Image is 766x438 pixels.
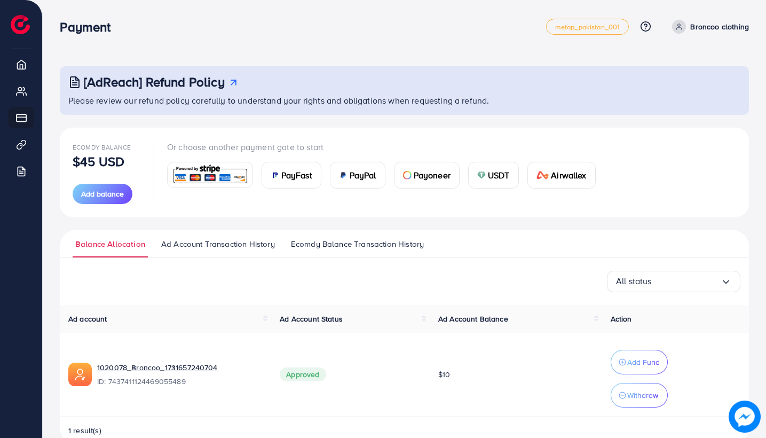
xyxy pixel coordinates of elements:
[668,20,749,34] a: Broncoo clothing
[97,362,263,373] a: 1020078_Broncoo_1731657240704
[414,169,451,182] span: Payoneer
[84,74,225,90] h3: [AdReach] Refund Policy
[690,20,749,33] p: Broncoo clothing
[607,271,740,292] div: Search for option
[555,24,620,30] span: metap_pakistan_001
[171,163,249,186] img: card
[536,171,549,179] img: card
[97,362,263,387] div: <span class='underline'>1020078_Broncoo_1731657240704</span></br>7437411124469055489
[546,19,629,35] a: metap_pakistan_001
[611,383,668,408] button: Withdraw
[627,389,658,402] p: Withdraw
[60,19,119,35] h3: Payment
[167,162,253,188] a: card
[477,171,486,179] img: card
[281,169,312,182] span: PayFast
[527,162,596,189] a: cardAirwallex
[68,314,107,324] span: Ad account
[627,356,660,369] p: Add Fund
[468,162,519,189] a: cardUSDT
[616,273,652,290] span: All status
[167,140,604,153] p: Or choose another payment gate to start
[81,189,124,199] span: Add balance
[262,162,321,189] a: cardPayFast
[161,238,275,250] span: Ad Account Transaction History
[611,350,668,374] button: Add Fund
[75,238,145,250] span: Balance Allocation
[280,367,326,381] span: Approved
[73,143,131,152] span: Ecomdy Balance
[73,184,132,204] button: Add balance
[11,15,30,34] img: logo
[438,314,508,324] span: Ad Account Balance
[280,314,343,324] span: Ad Account Status
[68,363,92,386] img: ic-ads-acc.e4c84228.svg
[438,369,450,380] span: $10
[97,376,263,387] span: ID: 7437411124469055489
[611,314,632,324] span: Action
[488,169,510,182] span: USDT
[350,169,376,182] span: PayPal
[652,273,721,290] input: Search for option
[73,155,124,168] p: $45 USD
[729,401,761,433] img: image
[394,162,460,189] a: cardPayoneer
[403,171,412,179] img: card
[339,171,348,179] img: card
[271,171,279,179] img: card
[68,94,743,107] p: Please review our refund policy carefully to understand your rights and obligations when requesti...
[291,238,424,250] span: Ecomdy Balance Transaction History
[330,162,385,189] a: cardPayPal
[68,425,101,436] span: 1 result(s)
[551,169,586,182] span: Airwallex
